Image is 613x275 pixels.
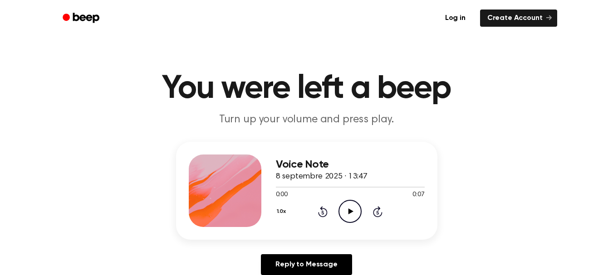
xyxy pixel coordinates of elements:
a: Reply to Message [261,254,352,275]
span: 0:00 [276,190,288,200]
button: 1.0x [276,204,289,219]
a: Log in [436,8,475,29]
span: 8 septembre 2025 · 13:47 [276,173,368,181]
h1: You were left a beep [74,72,539,105]
p: Turn up your volume and press play. [132,112,481,127]
a: Beep [56,10,108,27]
h3: Voice Note [276,159,425,171]
a: Create Account [480,10,557,27]
span: 0:07 [412,190,424,200]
